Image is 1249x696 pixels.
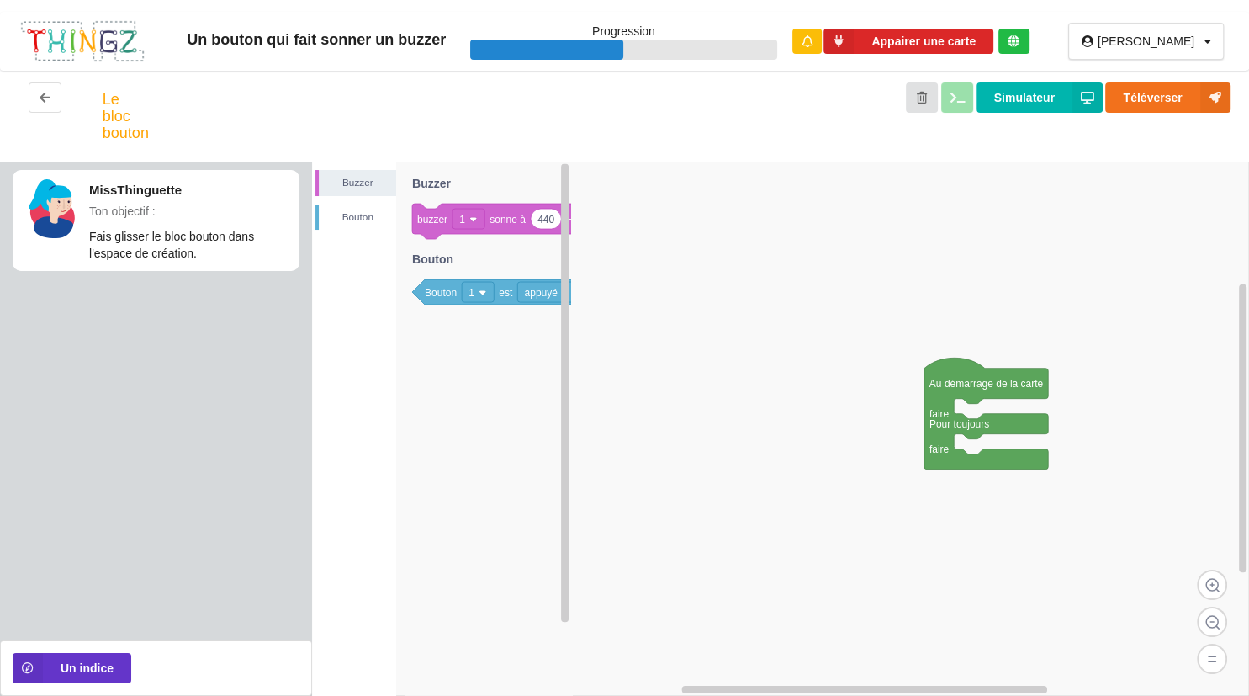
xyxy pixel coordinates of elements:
div: Buzzer [319,174,396,191]
button: Annuler les modifications et revenir au début de l'étape [906,82,939,113]
div: Le bloc bouton [103,91,149,141]
text: faire [929,408,950,420]
text: Bouton [425,287,457,299]
button: Appairer une carte [823,29,993,55]
text: Au démarrage de la carte [929,378,1044,390]
text: 1 [469,287,475,299]
text: sonne à [490,214,526,226]
p: Progression [470,23,777,40]
text: Pour toujours [929,418,989,430]
div: [PERSON_NAME] [1098,35,1194,47]
p: MissThinguette [89,181,290,199]
p: Ton objectif : [89,203,290,220]
text: faire [929,444,950,455]
text: est [499,287,513,299]
text: buzzer [417,214,447,226]
text: Bouton [412,252,453,266]
div: Un bouton qui fait sonner un buzzer [163,30,470,50]
p: Fais glisser le bloc bouton dans l'espace de création. [89,228,290,262]
button: Un indice [13,653,131,683]
img: thingz_logo.png [19,19,146,64]
text: 1 [459,214,465,226]
div: Tu es connecté au serveur de création de Thingz [998,29,1029,54]
text: appuyé [525,287,558,299]
text: Buzzer [412,177,451,190]
button: Téléverser [1105,82,1230,113]
div: Bouton [319,209,396,226]
text: 440 [537,214,554,226]
button: Simulateur [976,82,1103,113]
